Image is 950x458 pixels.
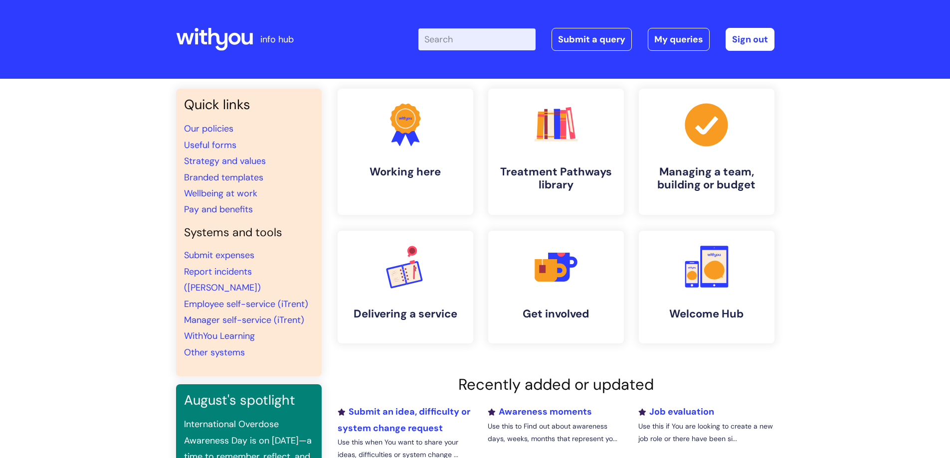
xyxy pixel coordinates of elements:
[184,346,245,358] a: Other systems
[338,406,470,434] a: Submit an idea, difficulty or system change request
[338,231,473,343] a: Delivering a service
[488,420,623,445] p: Use this to Find out about awareness days, weeks, months that represent yo...
[260,31,294,47] p: info hub
[488,89,624,215] a: Treatment Pathways library
[184,266,261,294] a: Report incidents ([PERSON_NAME])
[184,171,263,183] a: Branded templates
[496,165,616,192] h4: Treatment Pathways library
[488,231,624,343] a: Get involved
[338,375,774,394] h2: Recently added or updated
[184,314,304,326] a: Manager self-service (iTrent)
[184,123,233,135] a: Our policies
[552,28,632,51] a: Submit a query
[184,392,314,408] h3: August's spotlight
[346,165,465,178] h4: Working here
[184,249,254,261] a: Submit expenses
[338,89,473,215] a: Working here
[488,406,592,418] a: Awareness moments
[184,97,314,113] h3: Quick links
[726,28,774,51] a: Sign out
[647,165,766,192] h4: Managing a team, building or budget
[184,330,255,342] a: WithYou Learning
[418,28,774,51] div: | -
[184,226,314,240] h4: Systems and tools
[638,420,774,445] p: Use this if You are looking to create a new job role or there have been si...
[184,203,253,215] a: Pay and benefits
[496,307,616,320] h4: Get involved
[184,155,266,167] a: Strategy and values
[639,89,774,215] a: Managing a team, building or budget
[184,187,257,199] a: Wellbeing at work
[648,28,710,51] a: My queries
[638,406,714,418] a: Job evaluation
[418,28,536,50] input: Search
[647,307,766,320] h4: Welcome Hub
[639,231,774,343] a: Welcome Hub
[184,298,308,310] a: Employee self-service (iTrent)
[346,307,465,320] h4: Delivering a service
[184,139,236,151] a: Useful forms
